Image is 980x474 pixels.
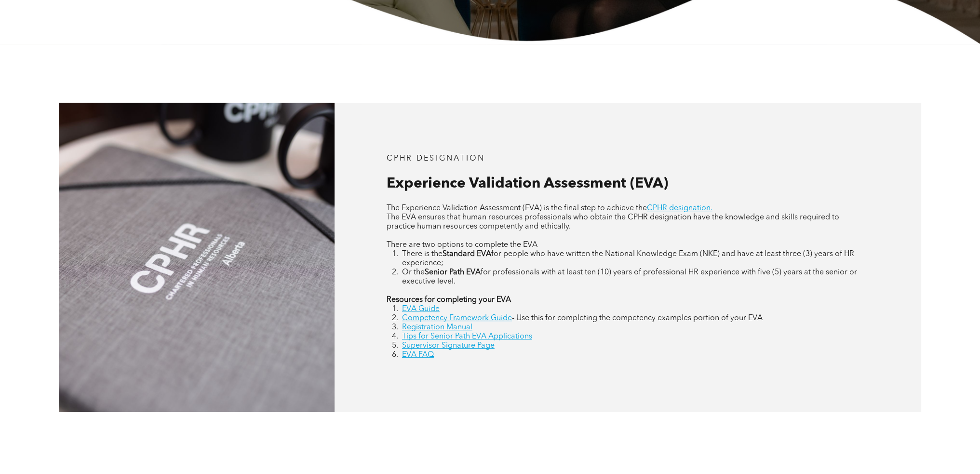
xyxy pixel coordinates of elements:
span: There is the [402,250,443,258]
strong: Standard EVA [443,250,491,258]
span: Experience Validation Assessment (EVA) [387,176,668,191]
a: Tips for Senior Path EVA Applications [402,333,532,340]
a: EVA FAQ [402,351,434,359]
span: CPHR DESIGNATION [387,155,485,163]
strong: Senior Path EVA [425,269,481,276]
a: CPHR designation. [647,204,712,212]
span: The EVA ensures that human resources professionals who obtain the CPHR designation have the knowl... [387,214,839,230]
span: for professionals with at least ten (10) years of professional HR experience with five (5) years ... [402,269,857,285]
span: Or the [402,269,425,276]
strong: Resources for completing your EVA [387,296,511,304]
a: Competency Framework Guide [402,314,512,322]
span: for people who have written the National Knowledge Exam (NKE) and have at least three (3) years o... [402,250,854,267]
a: Supervisor Signature Page [402,342,495,350]
span: There are two options to complete the EVA [387,241,537,249]
span: The Experience Validation Assessment (EVA) is the final step to achieve the [387,204,647,212]
a: Registration Manual [402,324,472,331]
a: EVA Guide [402,305,440,313]
span: - Use this for completing the competency examples portion of your EVA [512,314,763,322]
